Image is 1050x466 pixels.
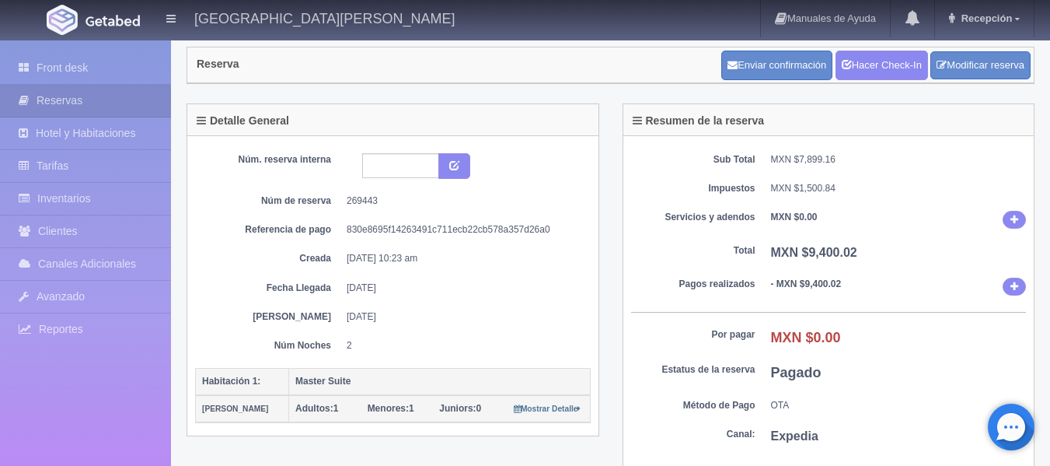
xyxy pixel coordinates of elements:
[295,403,333,414] strong: Adultos:
[771,182,1027,195] dd: MXN $1,500.84
[631,399,755,412] dt: Método de Pago
[194,8,455,27] h4: [GEOGRAPHIC_DATA][PERSON_NAME]
[295,403,338,414] span: 1
[207,194,331,208] dt: Núm de reserva
[368,403,414,414] span: 1
[631,363,755,377] dt: Estatus de la reserva
[958,12,1013,24] span: Recepción
[439,403,481,414] span: 0
[771,365,822,380] b: Pagado
[85,15,140,26] img: Getabed
[631,182,755,195] dt: Impuestos
[347,252,579,265] dd: [DATE] 10:23 am
[368,403,409,414] strong: Menores:
[771,279,842,289] b: - MXN $9,400.02
[514,405,581,413] small: Mostrar Detalle
[771,246,857,259] b: MXN $9,400.02
[721,51,832,80] button: Enviar confirmación
[930,51,1031,80] a: Modificar reserva
[835,51,928,80] a: Hacer Check-In
[197,58,239,70] h4: Reserva
[197,115,289,127] h4: Detalle General
[771,153,1027,166] dd: MXN $7,899.16
[631,153,755,166] dt: Sub Total
[207,310,331,324] dt: [PERSON_NAME]
[347,310,579,324] dd: [DATE]
[771,429,818,443] b: Expedia
[347,194,579,208] dd: 269443
[631,328,755,342] dt: Por pagar
[347,282,579,295] dd: [DATE]
[47,5,78,35] img: Getabed
[207,153,331,166] dt: Núm. reserva interna
[347,223,579,237] dd: 830e8695f14263491c711ecb22cb578a357d26a0
[771,330,841,345] b: MXN $0.00
[207,339,331,352] dt: Núm Noches
[514,403,581,414] a: Mostrar Detalle
[207,282,331,295] dt: Fecha Llegada
[289,368,591,395] th: Master Suite
[347,339,579,352] dd: 2
[631,211,755,224] dt: Servicios y adendos
[631,428,755,441] dt: Canal:
[771,399,1027,412] dd: OTA
[439,403,476,414] strong: Juniors:
[633,115,765,127] h4: Resumen de la reserva
[771,212,818,222] b: MXN $0.00
[631,278,755,291] dt: Pagos realizados
[631,244,755,258] dt: Total
[202,376,260,387] b: Habitación 1:
[202,405,268,413] small: [PERSON_NAME]
[207,223,331,237] dt: Referencia de pago
[207,252,331,265] dt: Creada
